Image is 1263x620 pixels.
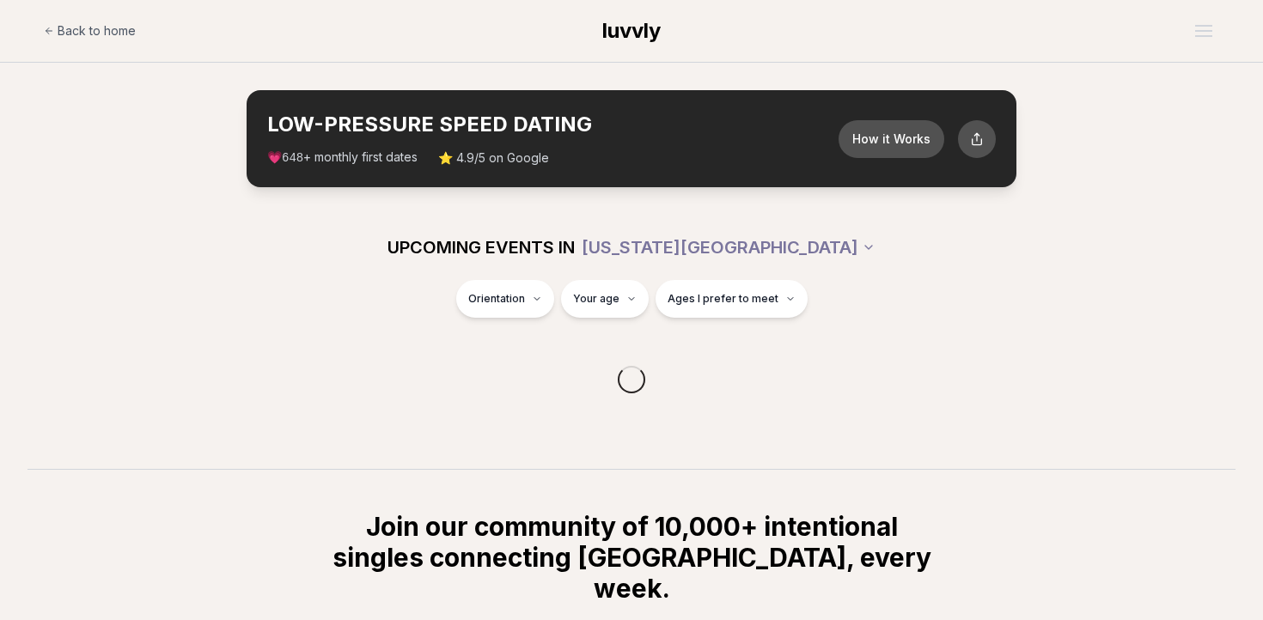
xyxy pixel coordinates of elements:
[1188,18,1219,44] button: Open menu
[573,292,619,306] span: Your age
[282,151,303,165] span: 648
[602,18,661,43] span: luvvly
[44,14,136,48] a: Back to home
[468,292,525,306] span: Orientation
[438,149,549,167] span: ⭐ 4.9/5 on Google
[387,235,575,259] span: UPCOMING EVENTS IN
[267,149,418,167] span: 💗 + monthly first dates
[58,22,136,40] span: Back to home
[668,292,778,306] span: Ages I prefer to meet
[582,228,876,266] button: [US_STATE][GEOGRAPHIC_DATA]
[561,280,649,318] button: Your age
[602,17,661,45] a: luvvly
[656,280,808,318] button: Ages I prefer to meet
[329,511,934,604] h2: Join our community of 10,000+ intentional singles connecting [GEOGRAPHIC_DATA], every week.
[267,111,839,138] h2: LOW-PRESSURE SPEED DATING
[456,280,554,318] button: Orientation
[839,120,944,158] button: How it Works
